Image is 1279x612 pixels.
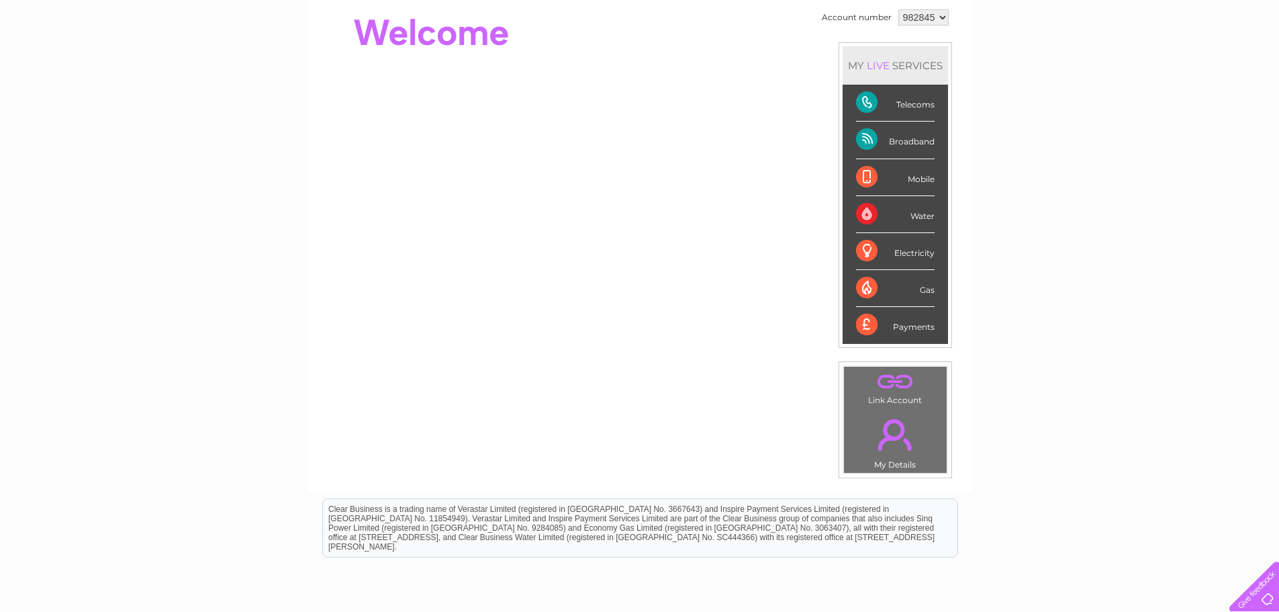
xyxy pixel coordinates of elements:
[1076,57,1106,67] a: Energy
[1114,57,1154,67] a: Telecoms
[856,159,935,196] div: Mobile
[818,6,895,29] td: Account number
[1043,57,1068,67] a: Water
[1235,57,1266,67] a: Log out
[856,122,935,159] div: Broadband
[856,196,935,233] div: Water
[323,7,957,65] div: Clear Business is a trading name of Verastar Limited (registered in [GEOGRAPHIC_DATA] No. 3667643...
[843,46,948,85] div: MY SERVICES
[843,408,947,474] td: My Details
[856,85,935,122] div: Telecoms
[45,35,113,76] img: logo.png
[1026,7,1119,24] a: 0333 014 3131
[847,411,943,458] a: .
[847,370,943,394] a: .
[856,270,935,307] div: Gas
[1190,57,1223,67] a: Contact
[856,233,935,270] div: Electricity
[1162,57,1182,67] a: Blog
[843,366,947,408] td: Link Account
[856,307,935,343] div: Payments
[864,59,892,72] div: LIVE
